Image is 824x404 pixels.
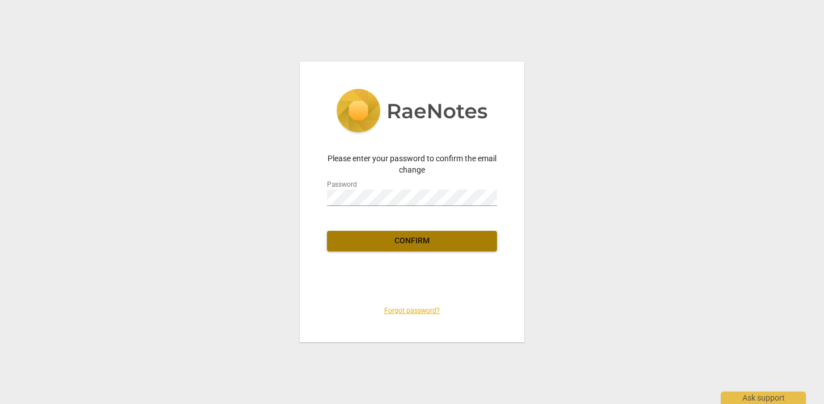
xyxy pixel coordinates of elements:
p: Please enter your password to confirm the email change [327,153,497,176]
img: 5ac2273c67554f335776073100b6d88f.svg [336,89,488,135]
label: Password [327,181,357,188]
div: Ask support [721,392,806,404]
span: Confirm [336,235,488,247]
button: Confirm [327,231,497,251]
a: Forgot password? [384,307,440,315]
